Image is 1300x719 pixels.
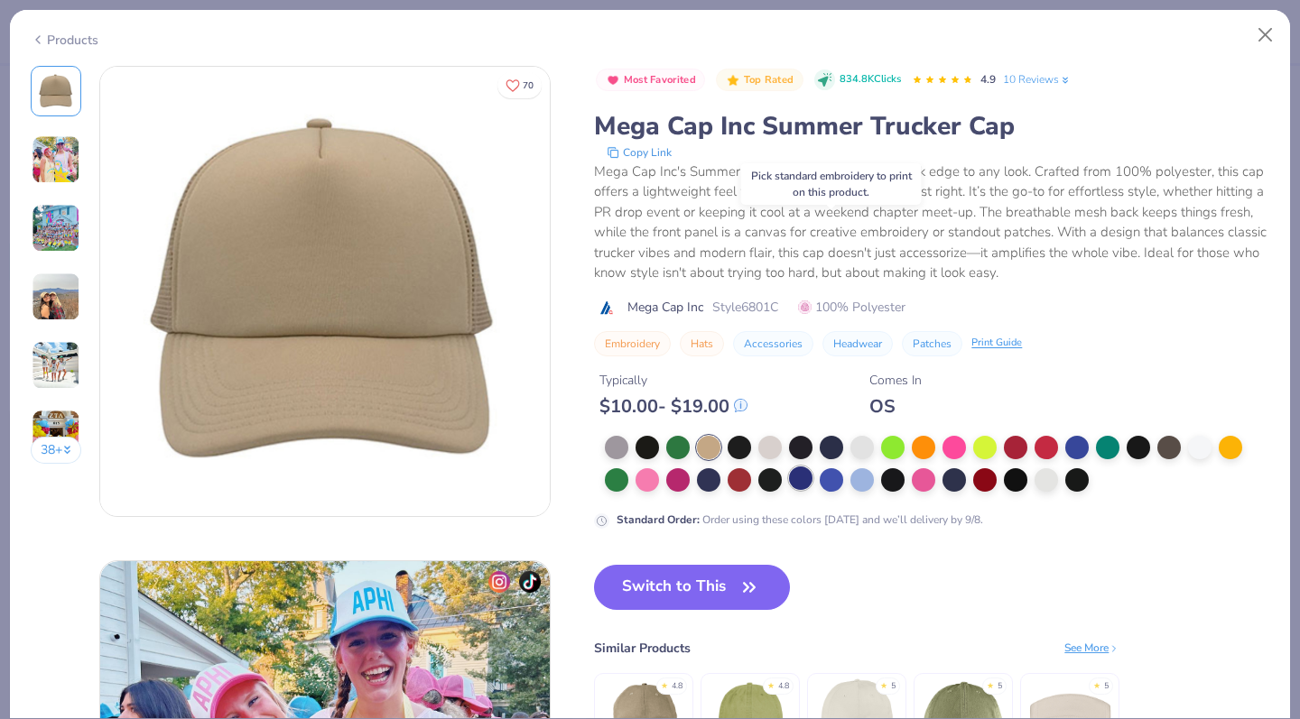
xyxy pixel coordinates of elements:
[32,410,80,458] img: User generated content
[100,67,550,516] img: Front
[617,512,700,527] strong: Standard Order :
[998,680,1002,693] div: 5
[672,680,682,693] div: 4.8
[1064,640,1119,656] div: See More
[32,341,80,390] img: User generated content
[716,69,803,92] button: Badge Button
[31,31,98,50] div: Products
[751,168,912,200] div: Pick standard embroidery to print on this product.
[523,81,534,90] span: 70
[798,298,905,317] span: 100% Polyester
[606,73,620,88] img: Most Favorited sort
[680,331,724,356] button: Hats
[987,680,994,687] div: ★
[726,73,740,88] img: Top Rated sort
[594,300,618,315] img: brand logo
[712,298,778,317] span: Style 6801C
[596,69,705,92] button: Badge Button
[599,395,747,418] div: $ 10.00 - $ 19.00
[971,336,1022,351] div: Print Guide
[599,371,747,390] div: Typically
[594,331,671,356] button: Embroidery
[891,680,896,693] div: 5
[617,512,983,528] div: Order using these colors [DATE] and we’ll delivery by 9/8.
[594,109,1269,143] div: Mega Cap Inc Summer Trucker Cap
[34,69,78,113] img: Front
[601,143,677,161] button: copy to clipboard
[1093,680,1100,687] div: ★
[519,571,541,593] img: tiktok-icon.png
[822,331,893,356] button: Headwear
[627,298,703,317] span: Mega Cap Inc
[744,75,794,85] span: Top Rated
[840,72,901,88] span: 834.8K Clicks
[497,72,542,98] button: Like
[869,395,922,418] div: OS
[767,680,775,687] div: ★
[32,204,80,253] img: User generated content
[594,639,691,658] div: Similar Products
[32,135,80,184] img: User generated content
[980,72,996,87] span: 4.9
[1003,71,1072,88] a: 10 Reviews
[869,371,922,390] div: Comes In
[733,331,813,356] button: Accessories
[624,75,696,85] span: Most Favorited
[594,565,790,610] button: Switch to This
[31,437,82,464] button: 38+
[778,680,789,693] div: 4.8
[880,680,887,687] div: ★
[902,331,962,356] button: Patches
[32,272,80,321] img: User generated content
[594,161,1269,283] div: Mega Cap Inc's Summer Trucker Cap brings a laid-back edge to any look. Crafted from 100% polyeste...
[1104,680,1109,693] div: 5
[488,571,510,593] img: insta-icon.png
[912,66,973,95] div: 4.9 Stars
[661,680,668,687] div: ★
[1249,18,1283,52] button: Close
